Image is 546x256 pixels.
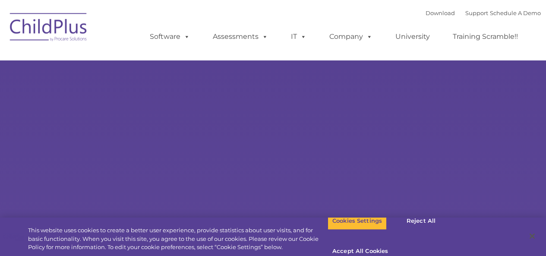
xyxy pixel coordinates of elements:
button: Close [523,227,542,246]
a: Training Scramble!! [444,28,527,45]
a: IT [282,28,315,45]
button: Cookies Settings [328,212,387,230]
a: Download [426,9,455,16]
a: University [387,28,439,45]
font: | [426,9,541,16]
a: Schedule A Demo [490,9,541,16]
a: Support [465,9,488,16]
button: Reject All [394,212,448,230]
a: Company [321,28,381,45]
img: ChildPlus by Procare Solutions [6,7,92,50]
a: Software [141,28,199,45]
div: This website uses cookies to create a better user experience, provide statistics about user visit... [28,226,328,252]
a: Assessments [204,28,277,45]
